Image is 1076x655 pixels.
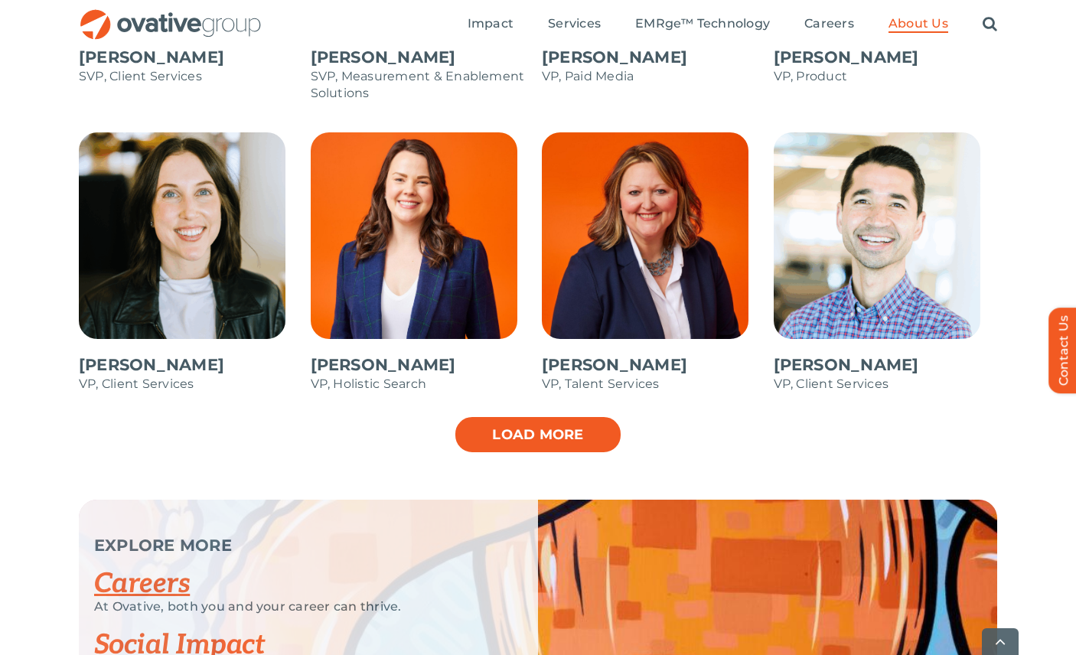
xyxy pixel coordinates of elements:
[804,16,854,33] a: Careers
[635,16,770,31] span: EMRge™ Technology
[454,415,622,454] a: Load more
[548,16,601,33] a: Services
[94,567,190,601] a: Careers
[889,16,948,33] a: About Us
[889,16,948,31] span: About Us
[79,8,262,22] a: OG_Full_horizontal_RGB
[468,16,514,31] span: Impact
[548,16,601,31] span: Services
[635,16,770,33] a: EMRge™ Technology
[983,16,997,33] a: Search
[468,16,514,33] a: Impact
[94,538,500,553] p: EXPLORE MORE
[804,16,854,31] span: Careers
[94,599,500,614] p: At Ovative, both you and your career can thrive.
